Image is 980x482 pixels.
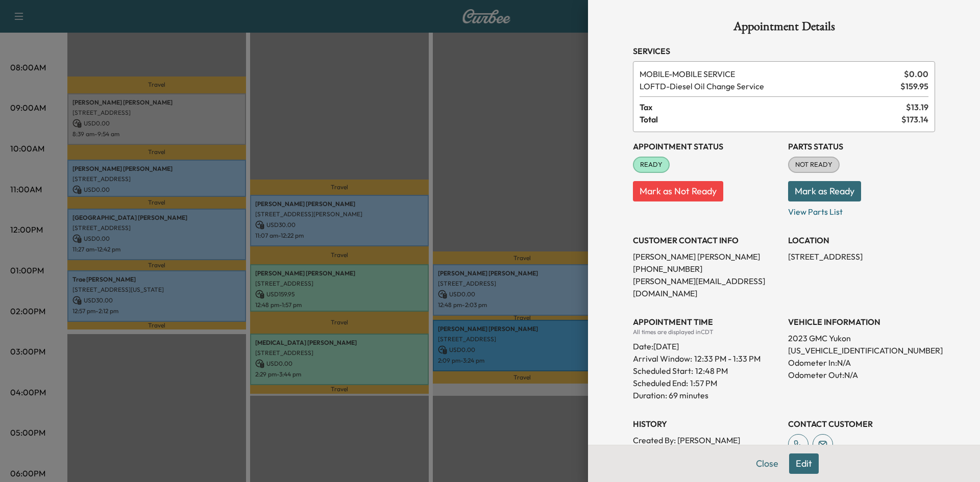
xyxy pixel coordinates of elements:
h3: CUSTOMER CONTACT INFO [633,234,780,246]
h1: Appointment Details [633,20,935,37]
span: 12:33 PM - 1:33 PM [694,352,761,365]
p: Created By : [PERSON_NAME] [633,434,780,446]
span: $ 0.00 [904,68,928,80]
p: Odometer In: N/A [788,357,935,369]
p: [PERSON_NAME][EMAIL_ADDRESS][DOMAIN_NAME] [633,275,780,299]
p: Scheduled End: [633,377,688,389]
span: Diesel Oil Change Service [640,80,896,92]
div: All times are displayed in CDT [633,328,780,336]
p: 2023 GMC Yukon [788,332,935,344]
p: 1:57 PM [690,377,717,389]
p: [PHONE_NUMBER] [633,263,780,275]
span: Total [640,113,901,125]
h3: Services [633,45,935,57]
h3: APPOINTMENT TIME [633,316,780,328]
h3: VEHICLE INFORMATION [788,316,935,328]
h3: LOCATION [788,234,935,246]
p: Arrival Window: [633,352,780,365]
div: Date: [DATE] [633,336,780,352]
span: READY [634,160,669,170]
span: NOT READY [789,160,839,170]
span: $ 13.19 [906,101,928,113]
button: Mark as Not Ready [633,181,723,201]
button: Mark as Ready [788,181,861,201]
h3: Parts Status [788,140,935,153]
p: [PERSON_NAME] [PERSON_NAME] [633,250,780,263]
p: Scheduled Start: [633,365,693,377]
p: View Parts List [788,201,935,218]
button: Edit [789,453,819,474]
span: MOBILE SERVICE [640,68,900,80]
button: Close [749,453,785,474]
span: Tax [640,101,906,113]
h3: CONTACT CUSTOMER [788,418,935,430]
p: Duration: 69 minutes [633,389,780,401]
p: [US_VEHICLE_IDENTIFICATION_NUMBER] [788,344,935,357]
span: $ 173.14 [901,113,928,125]
h3: Appointment Status [633,140,780,153]
h3: History [633,418,780,430]
span: $ 159.95 [900,80,928,92]
p: [STREET_ADDRESS] [788,250,935,263]
p: 12:48 PM [695,365,728,377]
p: Odometer Out: N/A [788,369,935,381]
